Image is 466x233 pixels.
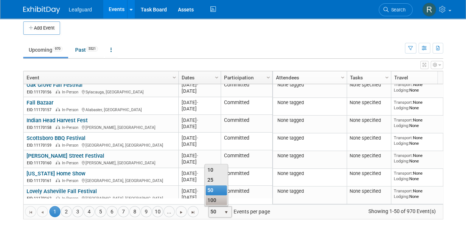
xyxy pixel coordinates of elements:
span: Lodging: [394,105,409,110]
td: Committed [221,97,272,115]
a: Column Settings [339,71,347,82]
div: Sylacauga, [GEOGRAPHIC_DATA] [27,89,175,95]
div: None tagged [276,117,344,123]
span: In-Person [62,107,81,112]
span: Column Settings [265,75,271,80]
a: ... [164,206,175,217]
span: - [197,117,198,123]
div: [DATE] [182,106,217,112]
span: Go to the previous page [39,209,45,215]
img: In-Person Event [56,178,60,182]
a: Column Settings [170,71,178,82]
div: None None [394,82,447,93]
span: Lodging: [394,123,409,128]
a: Go to the next page [176,206,187,217]
span: Transport: [394,135,413,140]
span: - [197,188,198,194]
div: None specified [350,100,388,106]
a: Search [379,3,413,16]
a: Fall Bazaar [27,99,53,106]
span: In-Person [62,178,81,183]
a: 5 [95,206,106,217]
div: None specified [350,188,388,194]
span: EID: 11170156 [27,90,55,94]
div: [PERSON_NAME], [GEOGRAPHIC_DATA] [27,160,175,166]
a: [PERSON_NAME] Street Festival [27,153,104,159]
button: Add Event [23,21,60,35]
span: Go to the first page [28,209,34,215]
div: [DATE] [182,135,217,141]
td: Committed [221,168,272,186]
img: In-Person Event [56,143,60,147]
div: [DATE] [182,117,217,123]
span: Events per page [199,206,277,217]
span: Lodging: [394,194,409,199]
a: 3 [72,206,83,217]
span: Transport: [394,188,413,193]
div: None tagged [276,100,344,106]
span: In-Person [62,143,81,148]
span: Go to the last page [190,209,196,215]
a: 4 [84,206,95,217]
span: Lodging: [394,158,409,164]
span: In-Person [62,90,81,95]
span: EID: 11170160 [27,161,55,165]
span: 970 [53,46,63,52]
a: Scottsboro BBQ Festival [27,135,85,141]
div: None specified [350,117,388,123]
div: [DATE] [182,188,217,194]
div: [PERSON_NAME], [GEOGRAPHIC_DATA] [27,124,175,130]
a: Event [27,71,174,84]
a: 7 [118,206,129,217]
span: Lodging: [394,88,409,93]
span: Transport: [394,171,413,176]
a: Column Settings [213,71,221,82]
span: Go to the next page [178,209,184,215]
span: 1 [49,206,60,217]
div: [DATE] [182,159,217,165]
span: Column Settings [214,75,220,80]
span: EID: 11170157 [27,108,55,112]
a: 2 [61,206,72,217]
a: Column Settings [264,71,272,82]
span: - [197,171,198,176]
img: In-Person Event [56,196,60,200]
img: ExhibitDay [23,6,60,14]
td: Committed [221,133,272,150]
span: - [197,82,198,88]
img: In-Person Event [56,161,60,164]
a: Go to the first page [25,206,36,217]
span: In-Person [62,161,81,165]
span: EID: 11170158 [27,126,55,130]
div: None None [394,117,447,128]
span: Column Settings [340,75,346,80]
span: Showing 1-50 of 970 Event(s) [361,206,442,216]
a: Upcoming970 [23,43,68,57]
div: [DATE] [182,123,217,130]
span: - [197,100,198,105]
div: [DATE] [182,88,217,94]
span: Lodging: [394,176,409,181]
div: None specified [350,171,388,177]
td: Committed [221,79,272,97]
span: EID: 11170159 [27,143,55,147]
div: [DATE] [182,99,217,106]
span: EID: 11170162 [27,196,55,201]
div: [GEOGRAPHIC_DATA], [GEOGRAPHIC_DATA] [27,195,175,201]
a: Participation [224,71,267,84]
a: Tasks [350,71,386,84]
a: Attendees [276,71,342,84]
img: In-Person Event [56,90,60,93]
div: [DATE] [182,194,217,201]
div: [DATE] [182,153,217,159]
div: None tagged [276,153,344,159]
li: 25 [206,175,227,185]
div: [GEOGRAPHIC_DATA], [GEOGRAPHIC_DATA] [27,177,175,184]
a: Dates [182,71,216,84]
a: Oak Grove Fall Festival [27,82,83,88]
div: None specified [350,135,388,141]
a: Column Settings [383,71,391,82]
span: Search [389,7,406,13]
a: Travel [394,71,445,84]
td: Committed [221,150,272,168]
